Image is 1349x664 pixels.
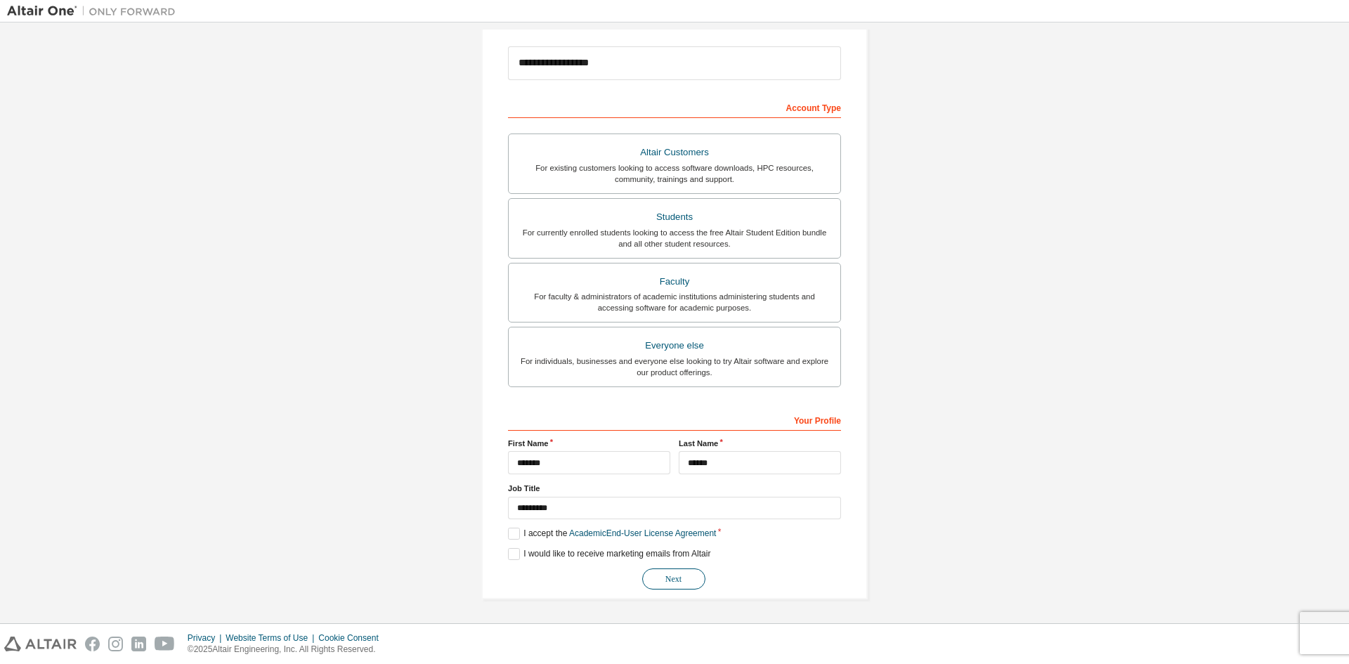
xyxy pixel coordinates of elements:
div: For individuals, businesses and everyone else looking to try Altair software and explore our prod... [517,356,832,378]
div: Altair Customers [517,143,832,162]
label: First Name [508,438,670,449]
div: For currently enrolled students looking to access the free Altair Student Edition bundle and all ... [517,227,832,249]
div: Account Type [508,96,841,118]
p: © 2025 Altair Engineering, Inc. All Rights Reserved. [188,644,387,656]
img: altair_logo.svg [4,637,77,651]
div: For existing customers looking to access software downloads, HPC resources, community, trainings ... [517,162,832,185]
label: I accept the [508,528,716,540]
div: Website Terms of Use [226,632,318,644]
label: Job Title [508,483,841,494]
div: Privacy [188,632,226,644]
img: facebook.svg [85,637,100,651]
img: Altair One [7,4,183,18]
img: youtube.svg [155,637,175,651]
img: instagram.svg [108,637,123,651]
div: Faculty [517,272,832,292]
button: Next [642,568,705,590]
img: linkedin.svg [131,637,146,651]
div: Cookie Consent [318,632,386,644]
div: Everyone else [517,336,832,356]
label: Last Name [679,438,841,449]
div: Students [517,207,832,227]
div: Your Profile [508,408,841,431]
label: I would like to receive marketing emails from Altair [508,548,710,560]
div: For faculty & administrators of academic institutions administering students and accessing softwa... [517,291,832,313]
a: Academic End-User License Agreement [569,528,716,538]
